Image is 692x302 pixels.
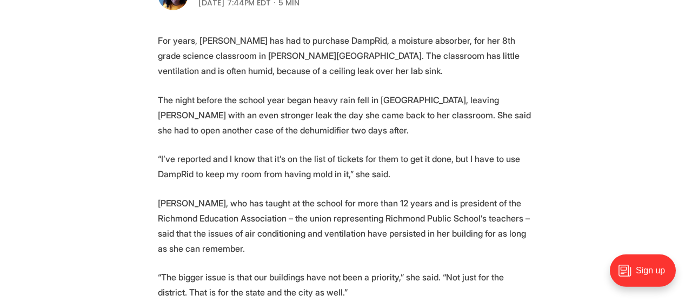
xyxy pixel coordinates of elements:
[601,249,692,302] iframe: portal-trigger
[158,151,534,182] p: “I’ve reported and I know that it’s on the list of tickets for them to get it done, but I have to...
[158,33,534,78] p: For years, [PERSON_NAME] has had to purchase DampRid, a moisture absorber, for her 8th grade scie...
[158,196,534,256] p: [PERSON_NAME], who has taught at the school for more than 12 years and is president of the Richmo...
[158,270,534,300] p: “The bigger issue is that our buildings have not been a priority,” she said. “Not just for the di...
[158,92,534,138] p: The night before the school year began heavy rain fell in [GEOGRAPHIC_DATA], leaving [PERSON_NAME...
